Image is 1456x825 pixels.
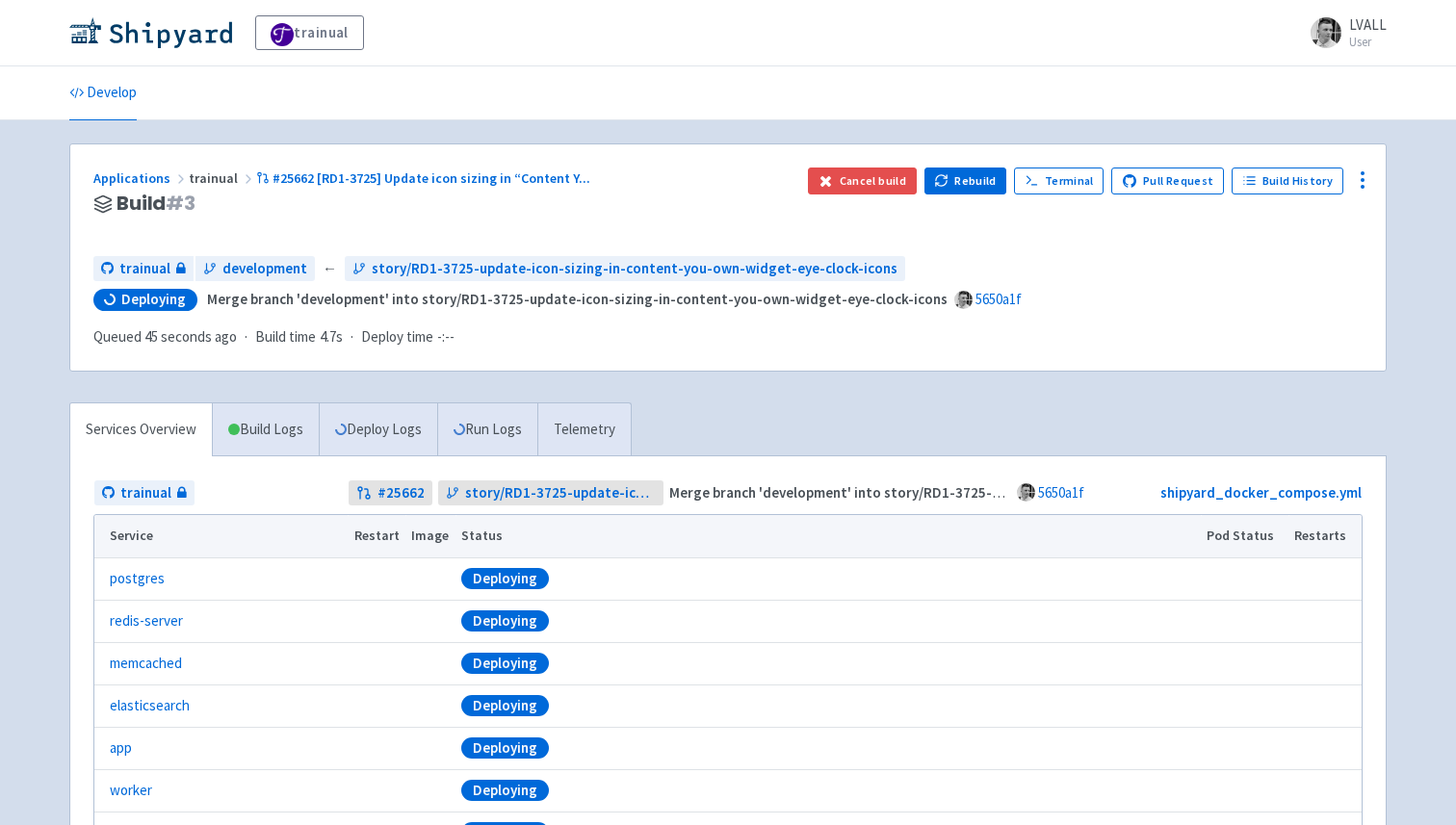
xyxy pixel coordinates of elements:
[320,326,343,348] span: 4.7s
[437,326,455,348] span: -:--
[94,480,195,506] a: trainual
[207,290,948,308] strong: Merge branch 'development' into story/RD1-3725-update-icon-sizing-in-content-you-own-widget-eye-c...
[669,483,1410,502] strong: Merge branch 'development' into story/RD1-3725-update-icon-sizing-in-content-you-own-widget-eye-c...
[94,515,348,557] th: Service
[372,258,897,280] span: story/RD1-3725-update-icon-sizing-in-content-you-own-widget-eye-clock-icons
[808,168,917,194] button: Cancel build
[319,403,437,456] a: Deploy Logs
[273,169,590,187] span: #25662 [RD1-3725] Update icon sizing in “Content Y ...
[166,190,195,217] span: # 3
[121,290,186,309] span: Deploying
[1349,36,1387,48] small: User
[455,515,1201,557] th: Status
[1201,515,1288,557] th: Pod Status
[438,480,664,506] a: story/RD1-3725-update-icon-sizing-in-content-you-own-widget-eye-clock-icons
[437,403,537,456] a: Run Logs
[144,327,237,346] time: 45 seconds ago
[323,258,337,280] span: ←
[120,482,171,504] span: trainual
[117,193,195,215] span: Build
[110,653,182,675] a: memcached
[110,695,190,717] a: elasticsearch
[461,737,549,759] div: Deploying
[349,480,432,506] a: #25662
[1038,483,1084,502] a: 5650a1f
[924,168,1007,194] button: Rebuild
[345,256,905,282] a: story/RD1-3725-update-icon-sizing-in-content-you-own-widget-eye-clock-icons
[110,737,132,760] a: app
[93,169,189,187] a: Applications
[1349,15,1387,34] span: LVALL
[465,482,657,504] span: story/RD1-3725-update-icon-sizing-in-content-you-own-widget-eye-clock-icons
[1299,17,1387,48] a: LVALL User
[222,258,307,280] span: development
[348,515,405,557] th: Restart
[1288,515,1362,557] th: Restarts
[93,256,194,282] a: trainual
[1160,483,1362,502] a: shipyard_docker_compose.yml
[461,653,549,674] div: Deploying
[110,780,152,802] a: worker
[70,403,212,456] a: Services Overview
[537,403,631,456] a: Telemetry
[69,17,232,48] img: Shipyard logo
[461,610,549,632] div: Deploying
[461,695,549,716] div: Deploying
[361,326,433,348] span: Deploy time
[119,258,170,280] span: trainual
[189,169,256,187] span: trainual
[93,326,466,348] div: · ·
[255,15,364,50] a: trainual
[255,326,316,348] span: Build time
[110,568,165,590] a: postgres
[195,256,315,282] a: development
[405,515,455,557] th: Image
[461,780,549,801] div: Deploying
[461,568,549,589] div: Deploying
[213,403,319,456] a: Build Logs
[110,610,183,632] a: redis-server
[1014,168,1104,194] a: Terminal
[93,327,237,346] span: Queued
[377,482,425,504] strong: # 25662
[69,66,137,120] a: Develop
[975,290,1022,308] a: 5650a1f
[1111,168,1224,194] a: Pull Request
[1232,168,1343,194] a: Build History
[256,169,593,187] a: #25662 [RD1-3725] Update icon sizing in “Content Y...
